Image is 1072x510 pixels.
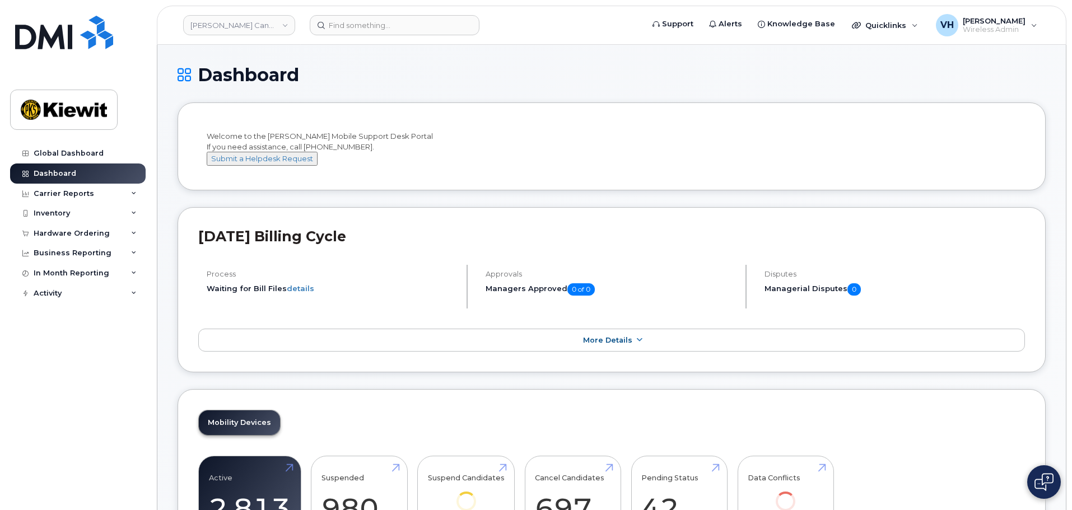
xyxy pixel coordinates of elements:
[207,283,457,294] li: Waiting for Bill Files
[486,283,736,296] h5: Managers Approved
[207,152,318,166] button: Submit a Helpdesk Request
[567,283,595,296] span: 0 of 0
[178,65,1046,85] h1: Dashboard
[1034,473,1054,491] img: Open chat
[207,131,1017,166] div: Welcome to the [PERSON_NAME] Mobile Support Desk Portal If you need assistance, call [PHONE_NUMBER].
[199,410,280,435] a: Mobility Devices
[847,283,861,296] span: 0
[486,270,736,278] h4: Approvals
[583,336,632,344] span: More Details
[198,228,1025,245] h2: [DATE] Billing Cycle
[207,154,318,163] a: Submit a Helpdesk Request
[765,270,1025,278] h4: Disputes
[287,284,314,293] a: details
[765,283,1025,296] h5: Managerial Disputes
[207,270,457,278] h4: Process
